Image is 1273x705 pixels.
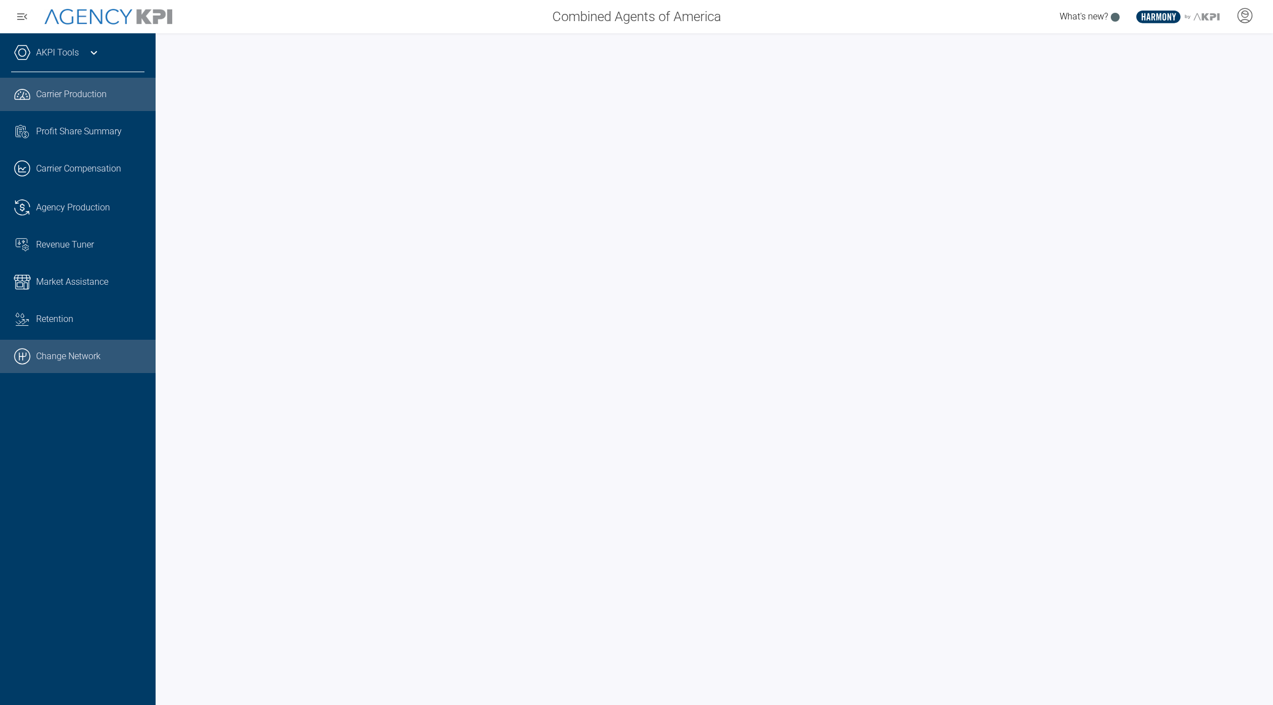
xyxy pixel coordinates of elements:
span: Market Assistance [36,275,108,289]
span: Revenue Tuner [36,238,94,251]
a: AKPI Tools [36,46,79,59]
div: Retention [36,313,144,326]
span: What's new? [1060,11,1108,22]
span: Combined Agents of America [552,7,721,27]
span: Carrier Production [36,88,107,101]
span: Profit Share Summary [36,125,122,138]
img: AgencyKPI [44,9,172,25]
span: Agency Production [36,201,110,214]
span: Carrier Compensation [36,162,121,175]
